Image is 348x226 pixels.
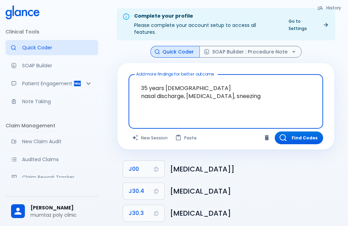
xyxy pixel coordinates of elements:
[30,212,93,218] p: mumtaz poly clinic
[284,16,332,33] a: Go to Settings
[314,3,345,13] button: History
[6,152,98,167] a: View audited claims
[199,46,302,58] button: SOAP Builder : Procedure Note
[22,174,93,181] p: Claim Rework Tracker
[6,117,98,134] li: Claim Management
[22,98,93,105] p: Note Taking
[170,164,329,175] h6: Acute nasopharyngitis [common cold]
[6,76,98,91] div: Patient Reports & Referrals
[6,170,98,185] a: Monitor progress of claim corrections
[123,183,164,199] button: Copy Code J30.4 to clipboard
[123,161,164,177] button: Copy Code J00 to clipboard
[129,131,172,144] button: Clears all inputs and results.
[30,204,93,212] span: [PERSON_NAME]
[6,94,98,109] a: Advanced note-taking
[129,186,144,196] span: J30.4
[134,10,279,38] div: Please complete your account setup to access all features.
[129,208,144,218] span: J30.3
[6,58,98,73] a: Docugen: Compose a clinical documentation in seconds
[123,205,164,222] button: Copy Code J30.3 to clipboard
[170,208,329,219] h6: Other allergic rhinitis
[6,23,98,40] li: Clinical Tools
[22,138,93,145] p: New Claim Audit
[22,80,73,87] p: Patient Engagement
[150,46,200,58] button: Quick Coder
[170,186,329,197] h6: Allergic rhinitis, unspecified
[6,199,98,223] div: [PERSON_NAME]mumtaz poly clinic
[133,77,318,115] textarea: 35 years [DEMOGRAPHIC_DATA] nasal discharge, [MEDICAL_DATA], sneezing
[172,131,201,144] button: Paste from clipboard
[262,132,272,143] button: Clear
[22,156,93,163] p: Audited Claims
[129,164,139,174] span: J00
[22,44,93,51] p: Quick Coder
[6,134,98,149] a: Audit a new claim
[6,40,98,55] a: Moramiz: Find ICD10AM codes instantly
[134,12,279,20] div: Complete your profile
[275,131,323,144] button: Find Codes
[22,62,93,69] p: SOAP Builder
